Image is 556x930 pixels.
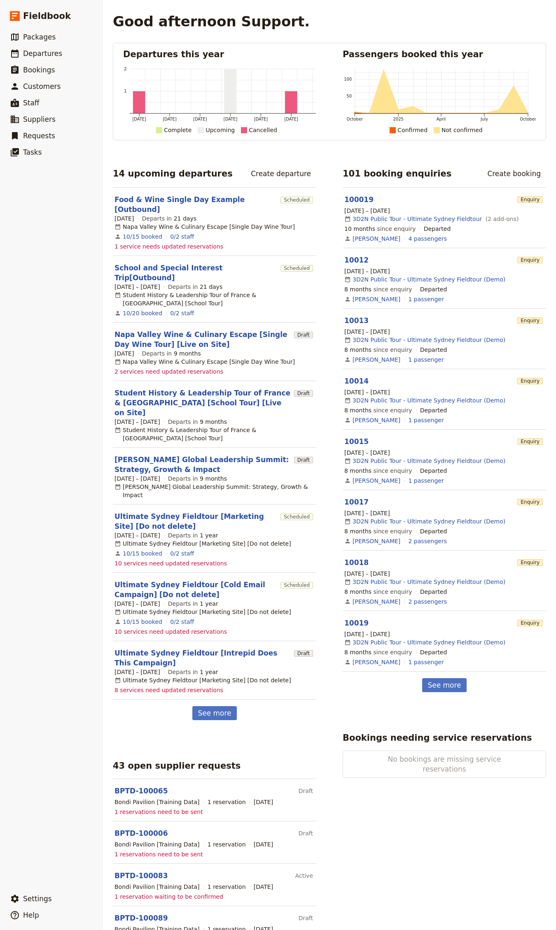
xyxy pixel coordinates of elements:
[114,787,168,795] a: BPTD-100065
[517,257,543,263] span: Enquiry
[437,117,446,121] tspan: April
[344,467,412,475] span: since enquiry
[280,265,313,272] span: Scheduled
[200,600,218,607] span: 1 year
[409,598,447,606] a: View the passengers for this booking
[344,588,371,595] span: 8 months
[23,115,56,123] span: Suppliers
[114,455,291,474] a: [PERSON_NAME] Global Leadership Summit: Strategy, Growth & Impact
[114,580,277,600] a: Ultimate Sydney Fieldtour [Cold Email Campaign] [Do not delete]
[114,872,168,880] a: BPTD-100083
[245,167,316,181] a: Create departure
[344,648,412,656] span: since enquiry
[420,285,447,293] div: Departed
[114,676,291,684] div: Ultimate Sydney Fieldtour [Marketing Site] [Do not delete]
[200,532,218,539] span: 1 year
[113,167,233,180] h2: 14 upcoming departures
[114,242,223,251] span: 1 service needs updated reservations
[344,267,390,275] span: [DATE] – [DATE]
[114,883,200,891] div: Bondi Pavilion [Training Data]
[23,82,61,91] span: Customers
[23,10,71,22] span: Fieldbook
[482,167,546,181] a: Create booking
[353,578,505,586] a: 3D2N Public Tour - Ultimate Sydney Fieldtour (Demo)
[23,895,52,903] span: Settings
[517,378,543,384] span: Enquiry
[344,316,369,325] a: 10013
[294,332,313,338] span: Draft
[344,619,369,627] a: 10019
[23,132,55,140] span: Requests
[113,13,310,30] h1: Good afternoon Support.
[344,449,390,457] span: [DATE] – [DATE]
[114,829,168,837] a: BPTD-100006
[123,618,162,626] a: View the bookings for this departure
[123,48,316,60] h2: Departures this year
[481,117,488,121] tspan: July
[114,358,295,366] div: Napa Valley Wine & Culinary Escape [Single Day Wine Tour]
[344,588,412,596] span: since enquiry
[280,582,313,588] span: Scheduled
[517,499,543,505] span: Enquiry
[344,407,371,414] span: 8 months
[114,531,160,539] span: [DATE] – [DATE]
[123,549,162,558] a: View the bookings for this departure
[344,527,412,535] span: since enquiry
[123,232,162,241] a: View the bookings for this departure
[393,117,404,121] tspan: 2025
[114,263,277,283] a: School and Special Interest Trip[Outbound]
[353,598,400,606] a: [PERSON_NAME]
[353,416,400,424] a: [PERSON_NAME]
[344,225,416,233] span: since enquiry
[294,457,313,463] span: Draft
[142,349,201,358] span: Departs in
[409,658,444,666] a: View the passengers for this booking
[114,668,160,676] span: [DATE] – [DATE]
[353,295,400,303] a: [PERSON_NAME]
[424,225,451,233] div: Departed
[168,668,218,676] span: Departs in
[168,474,227,483] span: Departs in
[23,49,62,58] span: Departures
[208,840,246,849] div: 1 reservation
[224,117,238,121] tspan: [DATE]
[163,117,177,121] tspan: [DATE]
[200,284,222,290] span: 21 days
[23,99,40,107] span: Staff
[409,537,447,545] a: View the passengers for this booking
[23,33,56,41] span: Packages
[517,559,543,566] span: Enquiry
[295,869,313,883] div: Active
[206,125,235,135] div: Upcoming
[114,808,203,816] span: 1 reservations need to be sent
[170,618,194,626] a: 0/2 staff
[208,883,246,891] div: 1 reservation
[409,416,444,424] a: View the passengers for this booking
[114,850,203,858] span: 1 reservations need to be sent
[174,350,201,357] span: 9 months
[420,588,447,596] div: Departed
[114,291,315,307] div: Student History & Leadership Tour of France & [GEOGRAPHIC_DATA] [School Tour]
[343,732,532,744] h2: Bookings needing service reservations
[200,475,227,482] span: 9 months
[422,678,466,692] a: See more
[114,223,295,231] div: Napa Valley Wine & Culinary Escape [Single Day Wine Tour]
[353,215,482,223] a: 3D2N Public Tour - Ultimate Sydney Fieldtour
[397,125,428,135] div: Confirmed
[520,117,537,121] tspan: October
[344,77,352,81] tspan: 100
[254,798,273,806] span: [DATE]
[164,125,192,135] div: Complete
[114,798,200,806] div: Bondi Pavilion [Training Data]
[442,125,483,135] div: Not confirmed
[280,514,313,520] span: Scheduled
[23,66,55,74] span: Bookings
[344,377,369,385] a: 10014
[174,215,196,222] span: 21 days
[420,406,447,414] div: Departed
[517,196,543,203] span: Enquiry
[208,798,246,806] div: 1 reservation
[114,840,200,849] div: Bondi Pavilion [Training Data]
[353,517,505,525] a: 3D2N Public Tour - Ultimate Sydney Fieldtour (Demo)
[168,531,218,539] span: Departs in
